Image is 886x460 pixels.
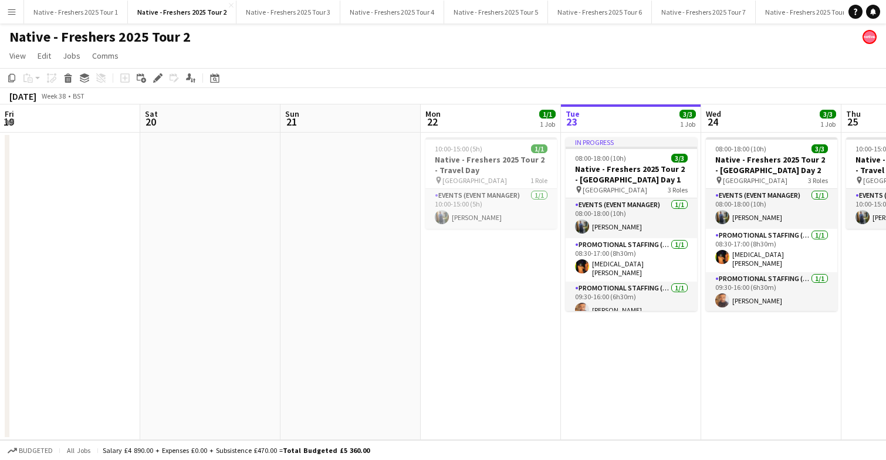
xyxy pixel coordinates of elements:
[424,115,441,128] span: 22
[820,110,836,119] span: 3/3
[92,50,119,61] span: Comms
[442,176,507,185] span: [GEOGRAPHIC_DATA]
[863,30,877,44] app-user-avatar: native Staffing
[283,115,299,128] span: 21
[706,189,837,229] app-card-role: Events (Event Manager)1/108:00-18:00 (10h)[PERSON_NAME]
[5,109,14,119] span: Fri
[566,137,697,311] app-job-card: In progress08:00-18:00 (10h)3/3Native - Freshers 2025 Tour 2 - [GEOGRAPHIC_DATA] Day 1 [GEOGRAPHI...
[706,229,837,272] app-card-role: Promotional Staffing (Brand Ambassadors)1/108:30-17:00 (8h30m)[MEDICAL_DATA][PERSON_NAME]
[566,282,697,322] app-card-role: Promotional Staffing (Brand Ambassadors)1/109:30-16:00 (6h30m)[PERSON_NAME]
[530,176,547,185] span: 1 Role
[435,144,482,153] span: 10:00-15:00 (5h)
[566,198,697,238] app-card-role: Events (Event Manager)1/108:00-18:00 (10h)[PERSON_NAME]
[87,48,123,63] a: Comms
[566,164,697,185] h3: Native - Freshers 2025 Tour 2 - [GEOGRAPHIC_DATA] Day 1
[706,109,721,119] span: Wed
[540,120,555,128] div: 1 Job
[671,154,688,163] span: 3/3
[9,50,26,61] span: View
[39,92,68,100] span: Week 38
[811,144,828,153] span: 3/3
[143,115,158,128] span: 20
[5,48,31,63] a: View
[652,1,756,23] button: Native - Freshers 2025 Tour 7
[425,189,557,229] app-card-role: Events (Event Manager)1/110:00-15:00 (5h)[PERSON_NAME]
[668,185,688,194] span: 3 Roles
[715,144,766,153] span: 08:00-18:00 (10h)
[583,185,647,194] span: [GEOGRAPHIC_DATA]
[844,115,861,128] span: 25
[128,1,236,23] button: Native - Freshers 2025 Tour 2
[706,272,837,312] app-card-role: Promotional Staffing (Brand Ambassadors)1/109:30-16:00 (6h30m)[PERSON_NAME]
[679,110,696,119] span: 3/3
[425,109,441,119] span: Mon
[103,446,370,455] div: Salary £4 890.00 + Expenses £0.00 + Subsistence £470.00 =
[3,115,14,128] span: 19
[63,50,80,61] span: Jobs
[846,109,861,119] span: Thu
[706,154,837,175] h3: Native - Freshers 2025 Tour 2 - [GEOGRAPHIC_DATA] Day 2
[756,1,860,23] button: Native - Freshers 2025 Tour 8
[73,92,84,100] div: BST
[808,176,828,185] span: 3 Roles
[723,176,787,185] span: [GEOGRAPHIC_DATA]
[575,154,626,163] span: 08:00-18:00 (10h)
[566,238,697,282] app-card-role: Promotional Staffing (Brand Ambassadors)1/108:30-17:00 (8h30m)[MEDICAL_DATA][PERSON_NAME]
[236,1,340,23] button: Native - Freshers 2025 Tour 3
[9,28,191,46] h1: Native - Freshers 2025 Tour 2
[539,110,556,119] span: 1/1
[58,48,85,63] a: Jobs
[566,109,580,119] span: Tue
[425,154,557,175] h3: Native - Freshers 2025 Tour 2 - Travel Day
[444,1,548,23] button: Native - Freshers 2025 Tour 5
[24,1,128,23] button: Native - Freshers 2025 Tour 1
[425,137,557,229] app-job-card: 10:00-15:00 (5h)1/1Native - Freshers 2025 Tour 2 - Travel Day [GEOGRAPHIC_DATA]1 RoleEvents (Even...
[706,137,837,311] app-job-card: 08:00-18:00 (10h)3/3Native - Freshers 2025 Tour 2 - [GEOGRAPHIC_DATA] Day 2 [GEOGRAPHIC_DATA]3 Ro...
[145,109,158,119] span: Sat
[33,48,56,63] a: Edit
[548,1,652,23] button: Native - Freshers 2025 Tour 6
[820,120,836,128] div: 1 Job
[19,447,53,455] span: Budgeted
[566,137,697,147] div: In progress
[65,446,93,455] span: All jobs
[38,50,51,61] span: Edit
[283,446,370,455] span: Total Budgeted £5 360.00
[9,90,36,102] div: [DATE]
[680,120,695,128] div: 1 Job
[564,115,580,128] span: 23
[285,109,299,119] span: Sun
[704,115,721,128] span: 24
[340,1,444,23] button: Native - Freshers 2025 Tour 4
[6,444,55,457] button: Budgeted
[531,144,547,153] span: 1/1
